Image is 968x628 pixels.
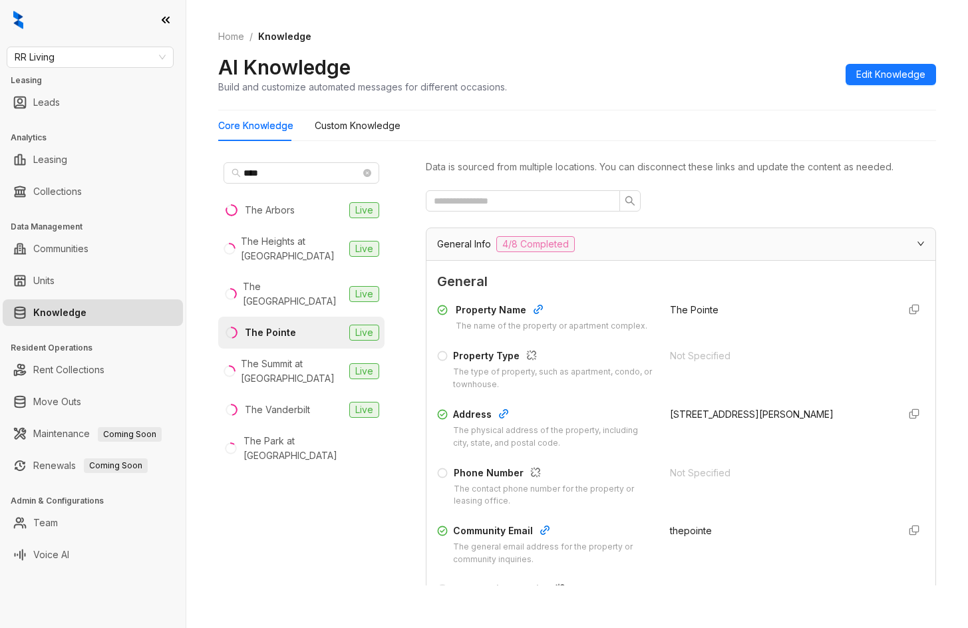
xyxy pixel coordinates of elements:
li: Knowledge [3,299,183,326]
span: search [232,168,241,178]
img: logo [13,11,23,29]
h3: Leasing [11,75,186,86]
div: Core Knowledge [218,118,293,133]
li: / [249,29,253,44]
li: Units [3,267,183,294]
div: Community Website [455,582,654,599]
button: Edit Knowledge [846,64,936,85]
span: search [625,196,635,206]
h3: Data Management [11,221,186,233]
li: Leasing [3,146,183,173]
a: Voice AI [33,542,69,568]
li: Team [3,510,183,536]
h3: Resident Operations [11,342,186,354]
a: RenewalsComing Soon [33,452,148,479]
a: Knowledge [33,299,86,326]
div: The [GEOGRAPHIC_DATA] [243,279,344,309]
h3: Admin & Configurations [11,495,186,507]
span: Live [349,286,379,302]
div: [STREET_ADDRESS][PERSON_NAME] [670,407,887,422]
li: Leads [3,89,183,116]
li: Collections [3,178,183,205]
span: Live [349,402,379,418]
li: Renewals [3,452,183,479]
a: Rent Collections [33,357,104,383]
li: Rent Collections [3,357,183,383]
li: Voice AI [3,542,183,568]
span: The Pointe [670,304,719,315]
div: Data is sourced from multiple locations. You can disconnect these links and update the content as... [426,160,936,174]
div: Address [453,407,654,424]
span: General Info [437,237,491,251]
h2: AI Knowledge [218,55,351,80]
div: Phone Number [454,466,655,483]
div: Community Email [453,524,654,541]
span: Knowledge [258,31,311,42]
span: 4/8 Completed [496,236,575,252]
span: close-circle [363,169,371,177]
span: Edit Knowledge [856,67,925,82]
li: Move Outs [3,389,183,415]
span: expanded [917,239,925,247]
h3: Analytics [11,132,186,144]
span: thepointe [670,525,712,536]
div: The Pointe [245,325,296,340]
div: The contact phone number for the property or leasing office. [454,483,655,508]
div: Custom Knowledge [315,118,401,133]
span: Live [349,363,379,379]
div: Not Specified [670,349,887,363]
div: The general email address for the property or community inquiries. [453,541,654,566]
span: Coming Soon [84,458,148,473]
a: Leasing [33,146,67,173]
a: Leads [33,89,60,116]
a: Move Outs [33,389,81,415]
span: Live [349,202,379,218]
span: Live [349,325,379,341]
div: The physical address of the property, including city, state, and postal code. [453,424,654,450]
div: Build and customize automated messages for different occasions. [218,80,507,94]
div: Property Type [453,349,654,366]
span: Live [349,241,379,257]
div: The Summit at [GEOGRAPHIC_DATA] [241,357,344,386]
div: The type of property, such as apartment, condo, or townhouse. [453,366,654,391]
div: The name of the property or apartment complex. [456,320,647,333]
span: RR Living [15,47,166,67]
div: General Info4/8 Completed [426,228,935,260]
li: Maintenance [3,420,183,447]
a: Units [33,267,55,294]
a: Team [33,510,58,536]
a: Communities [33,235,88,262]
li: Communities [3,235,183,262]
div: The Arbors [245,203,295,218]
a: Collections [33,178,82,205]
div: Not Specified [670,582,887,597]
div: Property Name [456,303,647,320]
span: Coming Soon [98,427,162,442]
span: General [437,271,925,292]
a: Home [216,29,247,44]
div: The Vanderbilt [245,402,310,417]
div: The Heights at [GEOGRAPHIC_DATA] [241,234,344,263]
div: Not Specified [670,466,887,480]
div: The Park at [GEOGRAPHIC_DATA] [243,434,379,463]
